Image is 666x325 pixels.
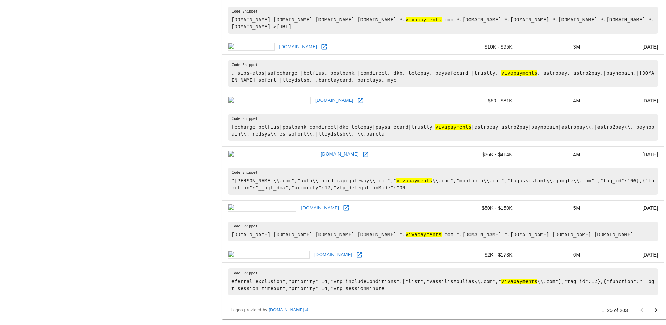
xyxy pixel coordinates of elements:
a: [DOMAIN_NAME] [313,250,354,260]
a: [DOMAIN_NAME] [314,95,355,106]
a: [DOMAIN_NAME] [278,42,319,52]
td: 4M [518,147,586,162]
pre: .|sips-atos|safecharge.|belfius.|postbank.|comdirect.|dkb.|telepay.|paysafecard.|trustly.| .|astr... [228,60,658,87]
p: 1–25 of 203 [601,307,628,314]
td: $2K - $173K [446,247,518,262]
pre: [DOMAIN_NAME] [DOMAIN_NAME] [DOMAIN_NAME] [DOMAIN_NAME] *. .com *.[DOMAIN_NAME] *.[DOMAIN_NAME] *... [228,7,658,34]
a: [DOMAIN_NAME] [319,149,361,160]
a: Open solocigars.com in new window [341,203,351,213]
span: Logos provided by [231,307,308,314]
td: [DATE] [586,39,664,55]
a: Open kokemuskauppa.com in new window [360,149,371,160]
td: [DATE] [586,93,664,108]
iframe: Drift Widget Chat Controller [631,275,658,302]
td: 4M [518,93,586,108]
hl: vivapayments [501,70,537,76]
td: 3M [518,39,586,55]
td: $10K - $95K [446,39,518,55]
pre: [DOMAIN_NAME] [DOMAIN_NAME] [DOMAIN_NAME] [DOMAIN_NAME] *. .com *.[DOMAIN_NAME] *.[DOMAIN_NAME] [... [228,222,658,241]
hl: vivapayments [396,178,432,183]
button: Go to next page [649,303,663,317]
hl: vivapayments [406,17,442,22]
a: Open netbet.it in new window [319,42,329,52]
td: [DATE] [586,147,664,162]
td: [DATE] [586,247,664,262]
td: 5M [518,201,586,216]
td: $36K - $414K [446,147,518,162]
a: Open vassiliszoulias.com in new window [354,250,365,260]
hl: vivapayments [501,279,537,284]
td: 6M [518,247,586,262]
hl: vivapayments [435,124,471,130]
a: [DOMAIN_NAME] [269,308,308,312]
hl: vivapayments [406,232,442,237]
td: [DATE] [586,201,664,216]
td: $50K - $150K [446,201,518,216]
img: netbet.it icon [228,43,275,51]
pre: fecharge|belfius|postbank|comdirect|dkb|telepay|paysafecard|trustly| |astropay|astro2pay|paynopai... [228,114,658,141]
pre: eferral_exclusion","priority":14,"vtp_includeConditions":["list","vassiliszoulias\\.com"," \\.com... [228,268,658,295]
img: vassiliszoulias.com icon [228,251,310,259]
a: [DOMAIN_NAME] [299,203,341,214]
img: gartentraeume.com icon [228,97,311,104]
img: kokemuskauppa.com icon [228,151,316,158]
pre: "[PERSON_NAME]\\.com","auth\\.nordicapigateway\\.com"," \\.com","montonio\\.com","tagassistant\\.... [228,168,658,195]
td: $50 - $81K [446,93,518,108]
img: solocigars.com icon [228,204,296,212]
a: Open gartentraeume.com in new window [355,95,366,106]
